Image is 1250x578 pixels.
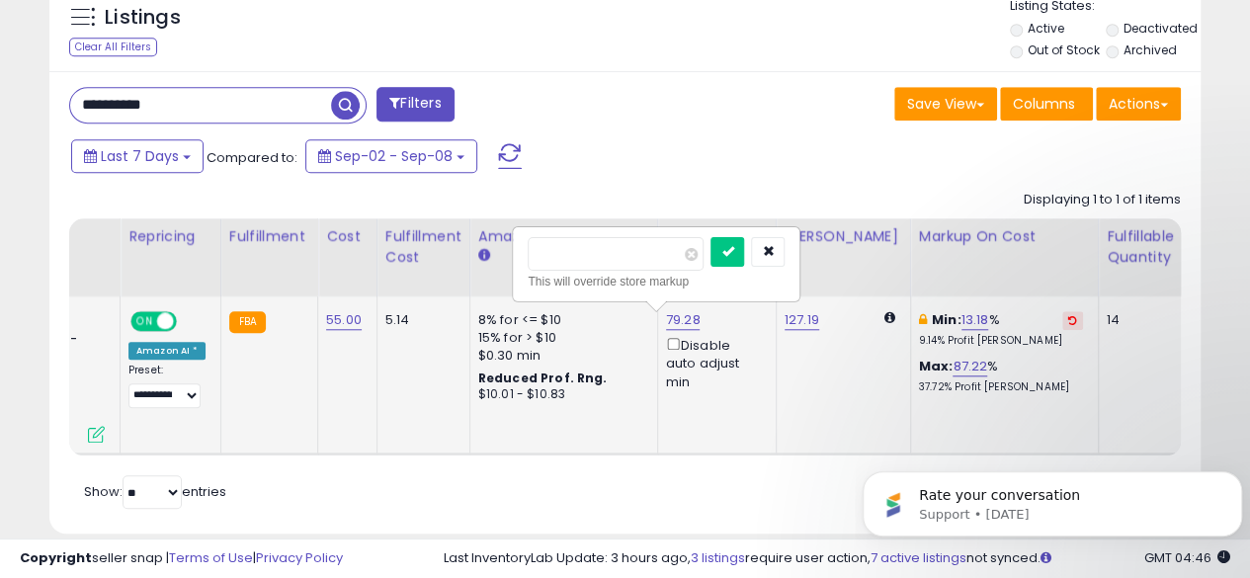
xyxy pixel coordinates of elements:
div: 14 [1107,311,1168,329]
button: Last 7 Days [71,139,204,173]
span: Show: entries [84,482,226,501]
div: 15% for > $10 [478,329,642,347]
label: Active [1027,20,1063,37]
div: Repricing [128,226,212,247]
label: Archived [1124,41,1177,58]
button: Columns [1000,87,1093,121]
div: Displaying 1 to 1 of 1 items [1024,191,1181,209]
strong: Copyright [20,548,92,567]
label: Out of Stock [1027,41,1099,58]
small: Amazon Fees. [478,247,490,265]
div: Amazon Fees [478,226,649,247]
a: Terms of Use [169,548,253,567]
a: Privacy Policy [256,548,343,567]
div: Clear All Filters [69,38,157,56]
span: Columns [1013,94,1075,114]
h5: Listings [105,4,181,32]
div: This will override store markup [528,272,785,291]
p: 9.14% Profit [PERSON_NAME] [919,334,1083,348]
b: Reduced Prof. Rng. [478,370,608,386]
div: $10.01 - $10.83 [478,386,642,403]
div: 8% for <= $10 [478,311,642,329]
div: Fulfillment Cost [385,226,461,268]
b: Min: [932,310,961,329]
a: 127.19 [785,310,819,330]
a: 3 listings [691,548,745,567]
button: Actions [1096,87,1181,121]
div: Fulfillment [229,226,309,247]
span: OFF [174,313,206,330]
div: Fulfillable Quantity [1107,226,1175,268]
div: [PERSON_NAME] [785,226,902,247]
div: Last InventoryLab Update: 3 hours ago, require user action, not synced. [444,549,1230,568]
div: seller snap | | [20,549,343,568]
span: Sep-02 - Sep-08 [335,146,453,166]
b: Max: [919,357,954,375]
div: % [919,311,1083,348]
div: 5.14 [385,311,455,329]
a: 87.22 [953,357,987,376]
span: ON [132,313,157,330]
p: 37.72% Profit [PERSON_NAME] [919,380,1083,394]
span: Compared to: [207,148,297,167]
div: Preset: [128,364,206,408]
span: Last 7 Days [101,146,179,166]
div: Amazon AI * [128,342,206,360]
div: $0.30 min [478,347,642,365]
div: Disable auto adjust min [666,334,761,391]
div: Cost [326,226,369,247]
button: Sep-02 - Sep-08 [305,139,477,173]
small: FBA [229,311,266,333]
button: Filters [376,87,454,122]
div: Markup on Cost [919,226,1090,247]
iframe: Intercom notifications message [855,430,1250,568]
a: 55.00 [326,310,362,330]
a: 79.28 [666,310,701,330]
div: % [919,358,1083,394]
th: The percentage added to the cost of goods (COGS) that forms the calculator for Min & Max prices. [910,218,1098,296]
label: Deactivated [1124,20,1198,37]
button: Save View [894,87,997,121]
a: 13.18 [961,310,989,330]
